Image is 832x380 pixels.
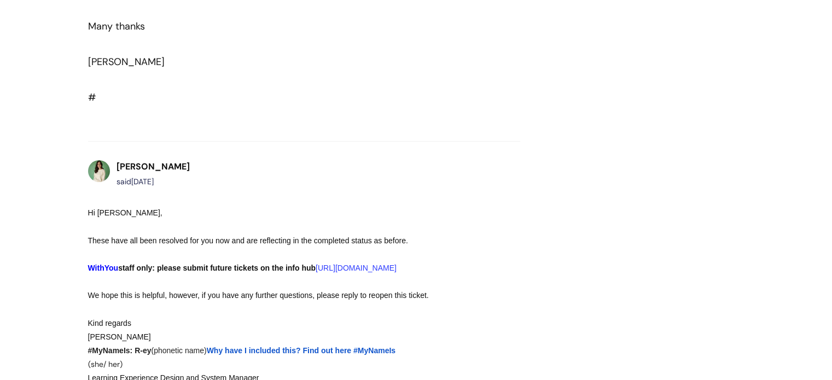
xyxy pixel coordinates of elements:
[88,17,481,35] div: Many thanks
[151,346,206,355] span: (phonetic name)
[88,330,481,344] div: [PERSON_NAME]
[88,264,119,272] span: WithYou
[88,160,110,182] img: profile_image
[88,359,123,369] span: (she/ her)
[316,264,397,272] a: [URL][DOMAIN_NAME]
[117,175,190,189] div: said
[88,53,481,71] div: [PERSON_NAME]
[117,161,190,172] b: [PERSON_NAME]
[88,264,316,272] strong: staff only: please submit future tickets on the info hub
[88,317,481,330] div: Kind regards
[131,177,154,186] span: Mon, 22 Sep, 2025 at 3:06 PM
[88,206,481,248] div: Hi [PERSON_NAME],
[88,346,152,355] b: #MyNameIs: R-ey
[207,346,395,355] a: Why have I included this? Find out here #MyNameIs
[88,236,408,245] span: These have all been resolved for you now and are reflecting in the completed status as before.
